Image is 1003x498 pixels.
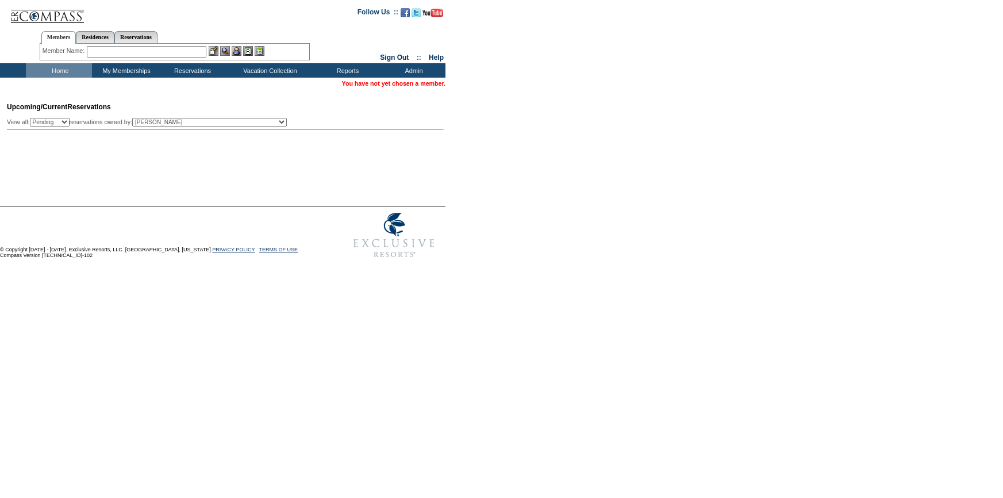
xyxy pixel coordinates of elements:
a: Subscribe to our YouTube Channel [422,12,443,18]
img: Subscribe to our YouTube Channel [422,9,443,17]
td: Home [26,63,92,78]
span: Upcoming/Current [7,103,67,111]
a: TERMS OF USE [259,247,298,252]
img: b_edit.gif [209,46,218,56]
img: View [220,46,230,56]
img: Impersonate [232,46,241,56]
img: Exclusive Resorts [343,206,445,264]
td: Reservations [158,63,224,78]
a: Follow us on Twitter [412,12,421,18]
td: Reports [313,63,379,78]
a: Residences [76,31,114,43]
td: Follow Us :: [358,7,398,21]
img: Reservations [243,46,253,56]
span: :: [417,53,421,62]
td: Vacation Collection [224,63,313,78]
a: Help [429,53,444,62]
a: Become our fan on Facebook [401,12,410,18]
a: Sign Out [380,53,409,62]
a: Members [41,31,76,44]
td: Admin [379,63,445,78]
img: b_calculator.gif [255,46,264,56]
div: View all: reservations owned by: [7,118,292,127]
img: Become our fan on Facebook [401,8,410,17]
a: PRIVACY POLICY [212,247,255,252]
span: Reservations [7,103,111,111]
div: Member Name: [43,46,87,56]
a: Reservations [114,31,157,43]
td: My Memberships [92,63,158,78]
span: You have not yet chosen a member. [342,80,445,87]
img: Follow us on Twitter [412,8,421,17]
